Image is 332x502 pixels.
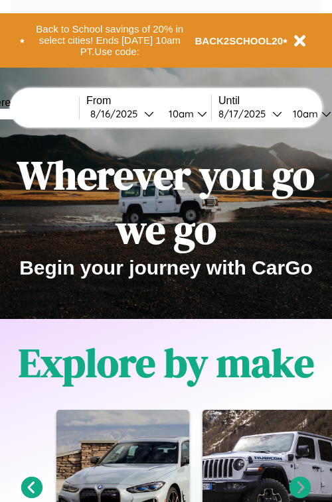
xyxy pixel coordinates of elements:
h1: Explore by make [19,336,314,390]
b: BACK2SCHOOL20 [195,35,284,46]
div: 8 / 16 / 2025 [90,107,144,120]
button: Back to School savings of 20% in select cities! Ends [DATE] 10am PT.Use code: [25,20,195,61]
div: 8 / 17 / 2025 [218,107,272,120]
button: 8/16/2025 [86,107,158,121]
label: From [86,95,211,107]
div: 10am [162,107,197,120]
button: 10am [158,107,211,121]
div: 10am [286,107,321,120]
